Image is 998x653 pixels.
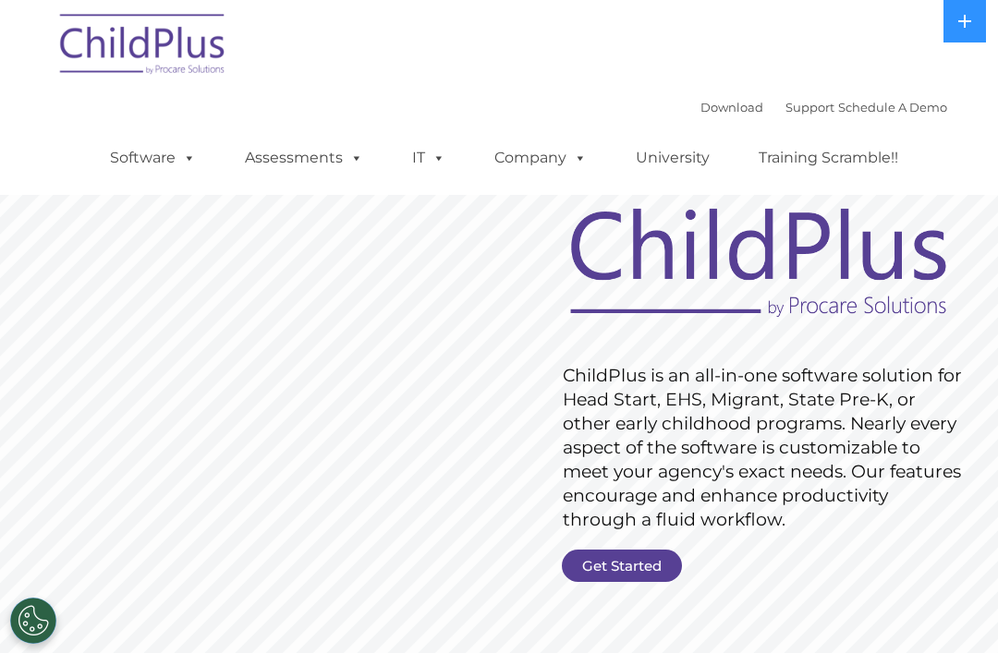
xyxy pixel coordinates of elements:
[51,1,236,93] img: ChildPlus by Procare Solutions
[394,139,464,176] a: IT
[476,139,605,176] a: Company
[700,100,947,115] font: |
[562,550,682,582] a: Get Started
[617,139,728,176] a: University
[563,364,962,532] rs-layer: ChildPlus is an all-in-one software solution for Head Start, EHS, Migrant, State Pre-K, or other ...
[91,139,214,176] a: Software
[700,100,763,115] a: Download
[838,100,947,115] a: Schedule A Demo
[785,100,834,115] a: Support
[226,139,382,176] a: Assessments
[906,564,998,653] iframe: Chat Widget
[10,598,56,644] button: Cookies Settings
[740,139,917,176] a: Training Scramble!!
